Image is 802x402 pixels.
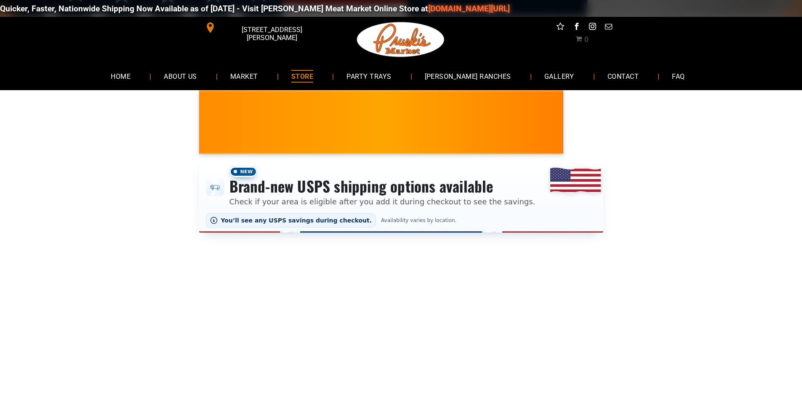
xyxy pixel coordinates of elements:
[412,65,524,87] a: [PERSON_NAME] RANCHES
[217,21,326,46] span: [STREET_ADDRESS][PERSON_NAME]
[555,21,566,34] a: Social network
[571,21,582,34] a: facebook
[584,35,589,43] span: 0
[561,128,726,142] span: [PERSON_NAME] MARKET
[229,177,536,196] h3: Brand-new USPS shipping options available
[603,21,614,34] a: email
[426,4,508,13] a: [DOMAIN_NAME][URL]
[218,65,271,87] a: MARKET
[221,217,372,224] span: You’ll see any USPS savings during checkout.
[199,21,328,34] a: [STREET_ADDRESS][PERSON_NAME]
[279,65,326,87] a: STORE
[532,65,587,87] a: GALLERY
[659,65,697,87] a: FAQ
[587,21,598,34] a: instagram
[98,65,143,87] a: HOME
[379,217,458,223] span: Availability varies by location.
[199,161,603,233] div: Shipping options announcement
[334,65,404,87] a: PARTY TRAYS
[355,17,446,62] img: Pruski-s+Market+HQ+Logo2-1920w.png
[595,65,651,87] a: CONTACT
[229,196,536,207] p: Check if your area is eligible after you add it during checkout to see the savings.
[151,65,210,87] a: ABOUT US
[229,166,257,177] span: New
